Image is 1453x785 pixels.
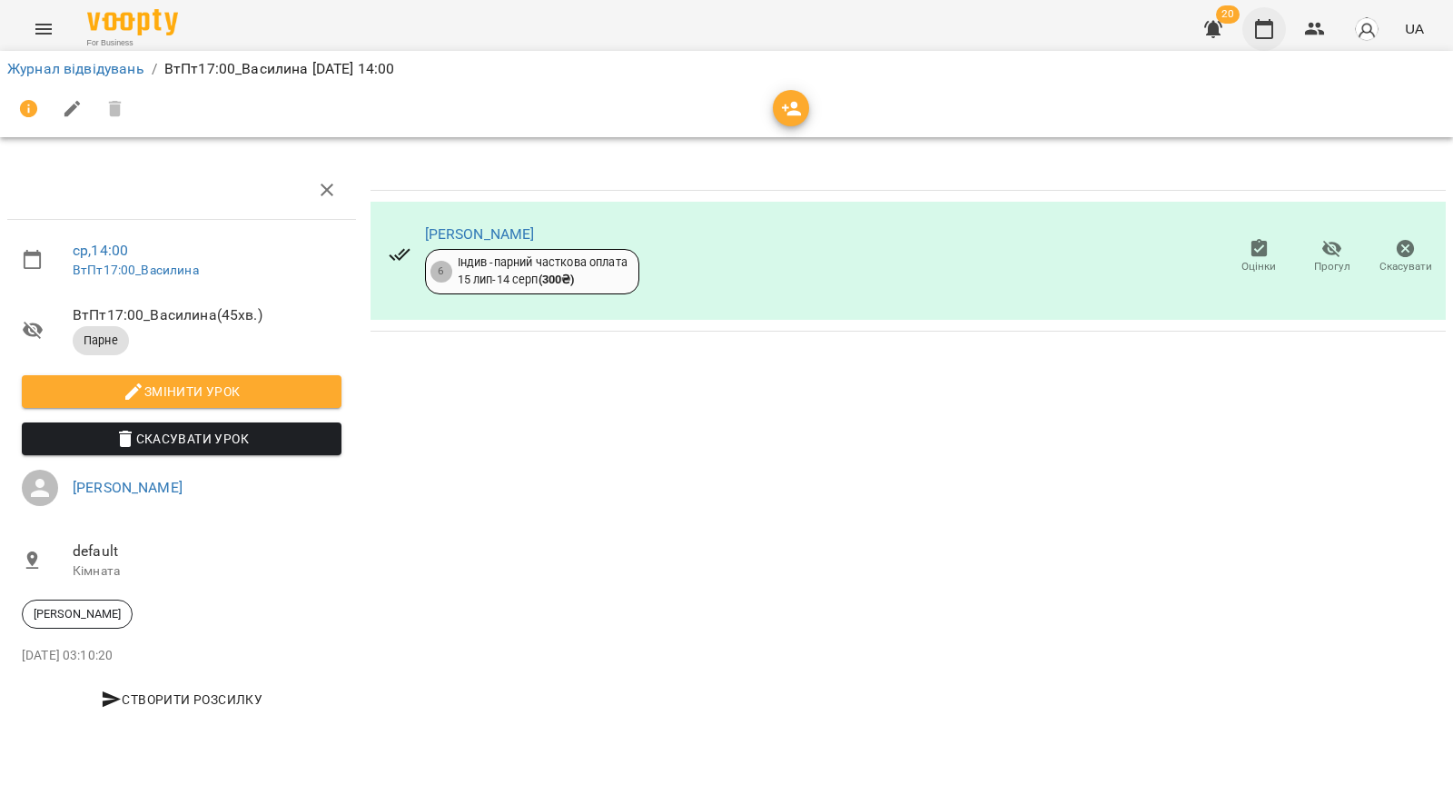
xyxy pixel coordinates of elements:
li: / [152,58,157,80]
b: ( 300 ₴ ) [539,273,575,286]
span: [PERSON_NAME] [23,606,132,622]
span: Змінити урок [36,381,327,402]
span: Оцінки [1241,259,1276,274]
a: Журнал відвідувань [7,60,144,77]
p: Кімната [73,562,341,581]
span: Парне [73,333,129,349]
button: UA [1398,12,1431,45]
a: [PERSON_NAME] [73,479,183,496]
p: ВтПт17:00_Василина [DATE] 14:00 [164,58,395,80]
span: ВтПт17:00_Василина ( 45 хв. ) [73,304,341,326]
button: Menu [22,7,65,51]
span: Скасувати Урок [36,428,327,450]
p: [DATE] 03:10:20 [22,647,341,665]
button: Скасувати Урок [22,422,341,455]
span: For Business [87,37,178,49]
a: ср , 14:00 [73,242,128,259]
button: Прогул [1296,232,1369,283]
button: Оцінки [1222,232,1296,283]
a: [PERSON_NAME] [425,225,535,243]
span: Прогул [1314,259,1350,274]
span: default [73,541,341,562]
div: Індив -парний часткова оплата 15 лип - 14 серп [458,254,628,288]
span: UA [1405,19,1424,38]
span: Створити розсилку [29,689,334,710]
div: 6 [430,261,452,283]
span: Скасувати [1379,259,1432,274]
nav: breadcrumb [7,58,1446,80]
button: Створити розсилку [22,683,341,716]
span: 20 [1216,5,1240,24]
button: Скасувати [1369,232,1442,283]
div: [PERSON_NAME] [22,600,133,629]
button: Змінити урок [22,375,341,408]
img: avatar_s.png [1354,16,1379,42]
a: ВтПт17:00_Василина [73,263,199,277]
img: Voopty Logo [87,9,178,35]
